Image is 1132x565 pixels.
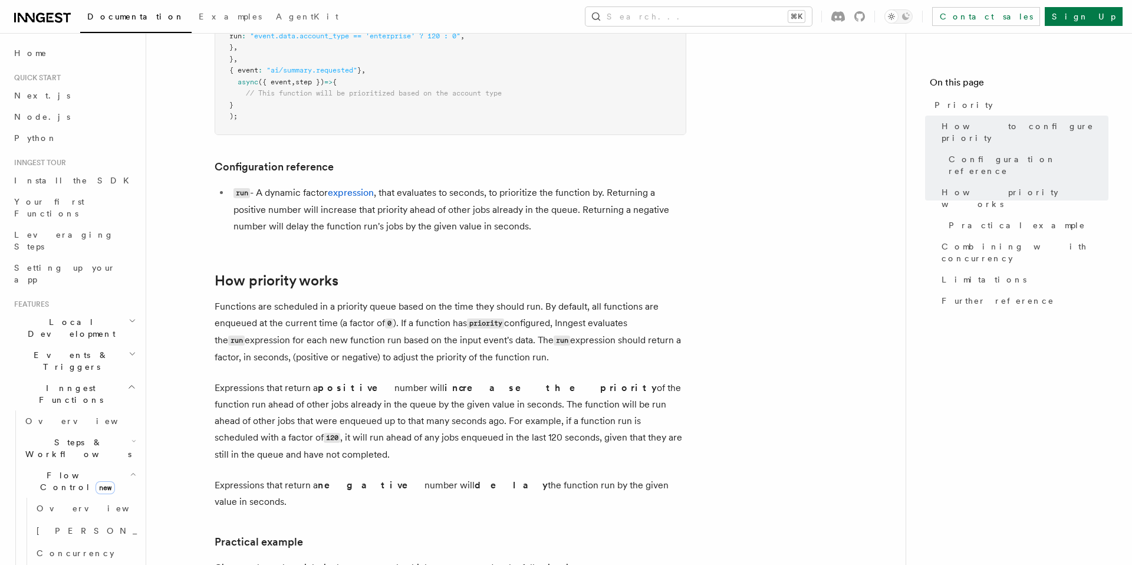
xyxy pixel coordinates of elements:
[199,12,262,21] span: Examples
[291,78,295,86] span: ,
[266,66,357,74] span: "ai/summary.requested"
[250,32,460,40] span: "event.data.account_type == 'enterprise' ? 120 : 0"
[229,55,233,63] span: }
[37,548,114,558] span: Concurrency
[246,89,502,97] span: // This function will be prioritized based on the account type
[276,12,338,21] span: AgentKit
[96,481,115,494] span: new
[32,543,139,564] a: Concurrency
[21,432,139,465] button: Steps & Workflows
[9,106,139,127] a: Node.js
[554,336,570,346] code: run
[14,263,116,284] span: Setting up your app
[324,78,333,86] span: =>
[9,349,129,373] span: Events & Triggers
[14,47,47,59] span: Home
[21,465,139,498] button: Flow Controlnew
[14,133,57,143] span: Python
[215,159,334,175] a: Configuration reference
[318,382,394,393] strong: positive
[9,158,66,167] span: Inngest tour
[944,215,1108,236] a: Practical example
[9,127,139,149] a: Python
[942,241,1108,264] span: Combining with concurrency
[937,236,1108,269] a: Combining with concurrency
[32,519,139,543] a: [PERSON_NAME]
[14,197,84,218] span: Your first Functions
[9,170,139,191] a: Install the SDK
[9,224,139,257] a: Leveraging Steps
[14,91,70,100] span: Next.js
[269,4,345,32] a: AgentKit
[238,78,258,86] span: async
[21,410,139,432] a: Overview
[21,436,131,460] span: Steps & Workflows
[229,112,238,120] span: );
[21,469,130,493] span: Flow Control
[229,101,233,109] span: }
[9,191,139,224] a: Your first Functions
[318,479,424,491] strong: negative
[9,257,139,290] a: Setting up your app
[475,479,548,491] strong: delay
[229,43,233,51] span: }
[932,7,1040,26] a: Contact sales
[14,176,136,185] span: Install the SDK
[9,311,139,344] button: Local Development
[37,526,209,536] span: [PERSON_NAME]
[361,66,366,74] span: ,
[937,290,1108,311] a: Further reference
[328,187,374,198] a: expression
[942,186,1108,210] span: How priority works
[215,534,303,550] a: Practical example
[467,318,504,329] code: priority
[930,75,1108,94] h4: On this page
[258,78,291,86] span: ({ event
[25,416,147,426] span: Overview
[215,298,686,366] p: Functions are scheduled in a priority queue based on the time they should run. By default, all fu...
[942,274,1026,285] span: Limitations
[233,188,250,198] code: run
[9,300,49,309] span: Features
[324,433,340,443] code: 120
[9,42,139,64] a: Home
[949,153,1108,177] span: Configuration reference
[9,344,139,377] button: Events & Triggers
[14,112,70,121] span: Node.js
[9,73,61,83] span: Quick start
[230,185,686,235] li: - A dynamic factor , that evaluates to seconds, to prioritize the function by. Returning a positi...
[228,336,245,346] code: run
[9,382,127,406] span: Inngest Functions
[80,4,192,33] a: Documentation
[32,498,139,519] a: Overview
[9,316,129,340] span: Local Development
[14,230,114,251] span: Leveraging Steps
[333,78,337,86] span: {
[585,7,812,26] button: Search...⌘K
[884,9,913,24] button: Toggle dark mode
[942,295,1054,307] span: Further reference
[215,380,686,463] p: Expressions that return a number will of the function run ahead of other jobs already in the queu...
[944,149,1108,182] a: Configuration reference
[9,85,139,106] a: Next.js
[233,43,238,51] span: ,
[788,11,805,22] kbd: ⌘K
[229,66,258,74] span: { event
[937,269,1108,290] a: Limitations
[937,116,1108,149] a: How to configure priority
[937,182,1108,215] a: How priority works
[942,120,1108,144] span: How to configure priority
[445,382,657,393] strong: increase the priority
[949,219,1085,231] span: Practical example
[229,32,242,40] span: run
[87,12,185,21] span: Documentation
[192,4,269,32] a: Examples
[9,377,139,410] button: Inngest Functions
[215,477,686,510] p: Expressions that return a number will the function run by the given value in seconds.
[460,32,465,40] span: ,
[930,94,1108,116] a: Priority
[37,504,158,513] span: Overview
[934,99,993,111] span: Priority
[1045,7,1123,26] a: Sign Up
[357,66,361,74] span: }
